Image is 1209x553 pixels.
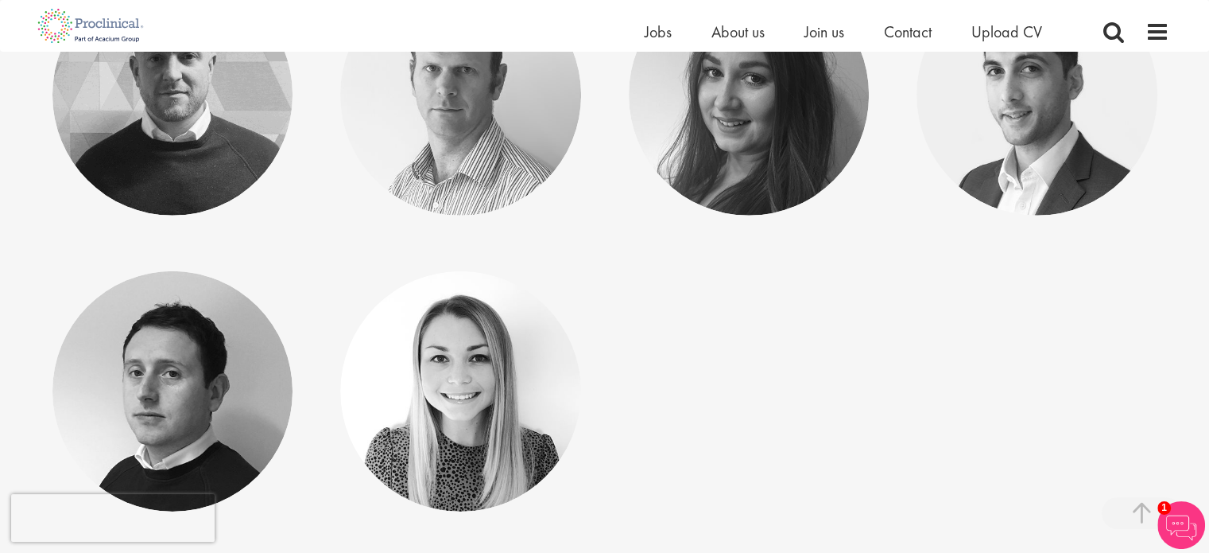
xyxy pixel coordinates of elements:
a: Jobs [645,21,672,42]
a: Contact [884,21,932,42]
a: About us [711,21,765,42]
span: 1 [1157,501,1171,515]
a: Join us [804,21,844,42]
iframe: reCAPTCHA [11,494,215,542]
a: Upload CV [971,21,1042,42]
img: Chatbot [1157,501,1205,549]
